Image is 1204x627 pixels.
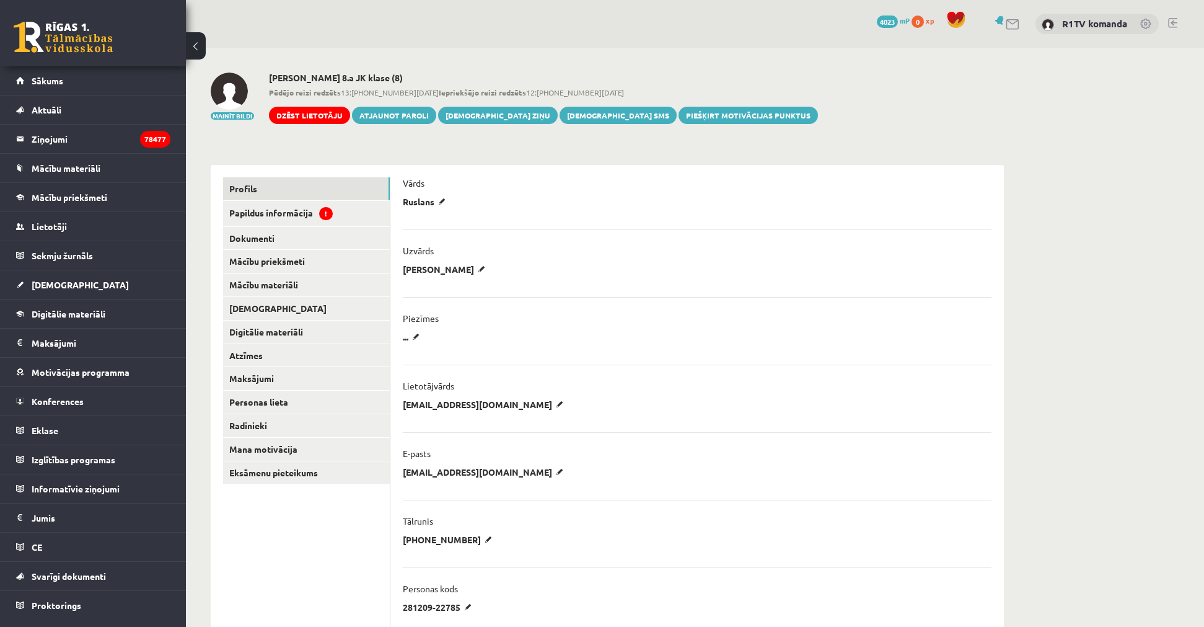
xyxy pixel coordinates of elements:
[16,358,170,386] a: Motivācijas programma
[16,591,170,620] a: Proktorings
[16,533,170,561] a: CE
[223,273,390,296] a: Mācību materiāli
[912,16,924,28] span: 0
[223,391,390,414] a: Personas lieta
[211,73,248,110] img: Ruslans Ignatovs
[16,416,170,445] a: Eklase
[140,131,170,148] i: 78477
[403,448,431,459] p: E-pasts
[32,329,170,357] legend: Maksājumi
[912,16,940,25] a: 0 xp
[269,87,341,97] b: Pēdējo reizi redzēts
[403,515,433,527] p: Tālrunis
[32,396,84,407] span: Konferences
[403,399,568,410] p: [EMAIL_ADDRESS][DOMAIN_NAME]
[32,367,130,378] span: Motivācijas programma
[16,96,170,124] a: Aktuāli
[32,454,115,465] span: Izglītības programas
[679,107,818,124] a: Piešķirt motivācijas punktus
[211,112,254,120] button: Mainīt bildi
[877,16,898,28] span: 4023
[223,344,390,367] a: Atzīmes
[438,107,558,124] a: [DEMOGRAPHIC_DATA] ziņu
[14,22,113,53] a: Rīgas 1. Tālmācības vidusskola
[16,504,170,532] a: Jumis
[403,264,490,275] p: [PERSON_NAME]
[403,534,496,545] p: [PHONE_NUMBER]
[269,107,350,124] a: Dzēst lietotāju
[16,387,170,416] a: Konferences
[403,313,439,324] p: Piezīmes
[32,600,81,611] span: Proktorings
[403,245,434,256] p: Uzvārds
[32,541,42,553] span: CE
[269,73,818,83] h2: [PERSON_NAME] 8.a JK klase (8)
[16,125,170,153] a: Ziņojumi78477
[32,192,107,203] span: Mācību priekšmeti
[223,177,390,200] a: Profils
[439,87,526,97] b: Iepriekšējo reizi redzēts
[16,66,170,95] a: Sākums
[223,321,390,344] a: Digitālie materiāli
[32,483,120,494] span: Informatīvie ziņojumi
[403,583,458,594] p: Personas kods
[319,207,333,220] span: !
[16,445,170,474] a: Izglītības programas
[16,183,170,211] a: Mācību priekšmeti
[223,414,390,437] a: Radinieki
[32,425,58,436] span: Eklase
[16,562,170,590] a: Svarīgi dokumenti
[1062,17,1127,30] a: R1TV komanda
[32,162,100,174] span: Mācību materiāli
[16,300,170,328] a: Digitālie materiāli
[16,241,170,270] a: Sekmju žurnāls
[32,571,106,582] span: Svarīgi dokumenti
[269,87,818,98] span: 13:[PHONE_NUMBER][DATE] 12:[PHONE_NUMBER][DATE]
[1042,19,1054,31] img: R1TV komanda
[32,125,170,153] legend: Ziņojumi
[32,279,129,290] span: [DEMOGRAPHIC_DATA]
[403,466,568,478] p: [EMAIL_ADDRESS][DOMAIN_NAME]
[16,270,170,299] a: [DEMOGRAPHIC_DATA]
[877,16,910,25] a: 4023 mP
[32,308,105,319] span: Digitālie materiāli
[32,512,55,523] span: Jumis
[560,107,677,124] a: [DEMOGRAPHIC_DATA] SMS
[16,474,170,503] a: Informatīvie ziņojumi
[403,177,424,189] p: Vārds
[32,250,93,261] span: Sekmju žurnāls
[223,201,390,226] a: Papildus informācija!
[223,438,390,461] a: Mana motivācija
[16,212,170,241] a: Lietotāji
[32,75,63,86] span: Sākums
[403,331,424,342] p: ...
[223,297,390,320] a: [DEMOGRAPHIC_DATA]
[223,461,390,484] a: Eksāmenu pieteikums
[223,250,390,273] a: Mācību priekšmeti
[900,16,910,25] span: mP
[223,227,390,250] a: Dokumenti
[403,602,476,613] p: 281209-22785
[403,196,450,207] p: Ruslans
[16,329,170,357] a: Maksājumi
[16,154,170,182] a: Mācību materiāli
[403,380,454,391] p: Lietotājvārds
[32,221,67,232] span: Lietotāji
[223,367,390,390] a: Maksājumi
[926,16,934,25] span: xp
[352,107,436,124] a: Atjaunot paroli
[32,104,61,115] span: Aktuāli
